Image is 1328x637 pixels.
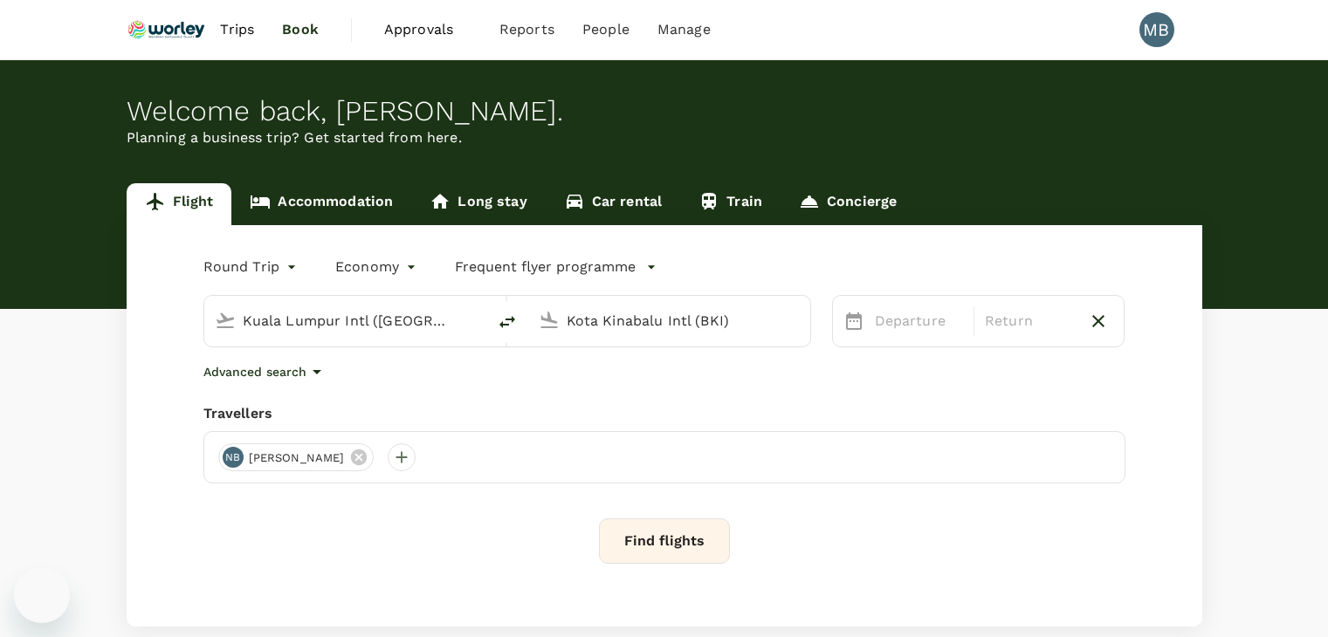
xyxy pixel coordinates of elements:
span: [PERSON_NAME] [238,449,355,467]
div: NB [223,447,244,468]
input: Going to [567,307,774,334]
a: Flight [127,183,232,225]
div: Round Trip [203,253,301,281]
input: Depart from [243,307,450,334]
a: Accommodation [231,183,411,225]
p: Return [985,311,1073,332]
span: People [582,19,630,40]
p: Frequent flyer programme [455,257,636,277]
a: Train [680,183,781,225]
span: Approvals [384,19,471,40]
span: Book [282,19,319,40]
a: Car rental [546,183,681,225]
p: Planning a business trip? Get started from here. [127,127,1202,148]
div: Travellers [203,403,1125,424]
button: Find flights [599,518,730,564]
div: Economy [335,253,420,281]
button: Frequent flyer programme [455,257,657,277]
div: MB [1139,12,1174,47]
p: Advanced search [203,363,306,380]
img: Ranhill Worley Sdn Bhd [127,10,207,49]
a: Long stay [411,183,545,225]
span: Trips [220,19,254,40]
button: Open [474,318,478,322]
button: Advanced search [203,361,327,382]
p: Departure [875,311,963,332]
button: Open [798,318,802,322]
span: Manage [657,19,711,40]
iframe: Button to launch messaging window [14,567,70,623]
div: Welcome back , [PERSON_NAME] . [127,95,1202,127]
span: Reports [499,19,554,40]
div: NB[PERSON_NAME] [218,443,375,471]
a: Concierge [781,183,915,225]
button: delete [486,301,528,343]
